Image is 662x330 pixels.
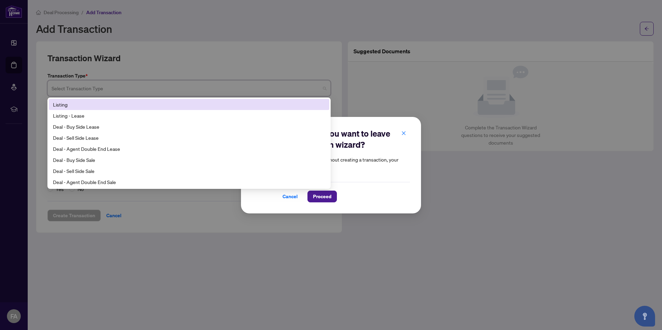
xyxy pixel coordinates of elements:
[53,156,325,164] div: Deal - Buy Side Sale
[49,154,329,165] div: Deal - Buy Side Sale
[49,110,329,121] div: Listing - Lease
[53,167,325,175] div: Deal - Sell Side Sale
[53,101,325,108] div: Listing
[277,156,410,171] article: If you leave this page without creating a transaction, your progress will be lost.
[277,191,303,202] button: Cancel
[49,121,329,132] div: Deal - Buy Side Lease
[313,191,331,202] span: Proceed
[49,176,329,187] div: Deal - Agent Double End Sale
[49,99,329,110] div: Listing
[53,178,325,186] div: Deal - Agent Double End Sale
[634,306,655,327] button: Open asap
[401,130,406,135] span: close
[49,165,329,176] div: Deal - Sell Side Sale
[283,191,298,202] span: Cancel
[277,128,410,150] h2: Are you sure you want to leave the transaction wizard?
[53,134,325,141] div: Deal - Sell Side Lease
[53,112,325,119] div: Listing - Lease
[53,123,325,130] div: Deal - Buy Side Lease
[49,132,329,143] div: Deal - Sell Side Lease
[53,145,325,153] div: Deal - Agent Double End Lease
[307,191,337,202] button: Proceed
[49,143,329,154] div: Deal - Agent Double End Lease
